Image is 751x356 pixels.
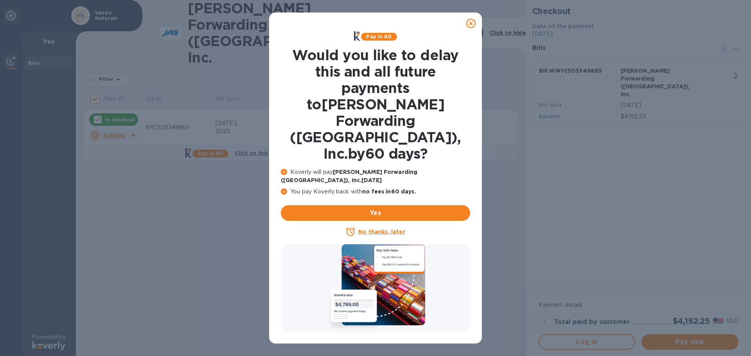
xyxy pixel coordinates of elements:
[358,229,405,235] u: No thanks, later
[281,168,470,184] p: Koverly will pay
[281,188,470,196] p: You pay Koverly back with
[281,169,417,183] b: [PERSON_NAME] Forwarding ([GEOGRAPHIC_DATA]), Inc. [DATE]
[366,34,392,39] b: Pay in 60
[281,205,470,221] button: Yes
[362,188,416,195] b: no fees in 60 days .
[281,47,470,162] h1: Would you like to delay this and all future payments to [PERSON_NAME] Forwarding ([GEOGRAPHIC_DAT...
[287,208,464,218] span: Yes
